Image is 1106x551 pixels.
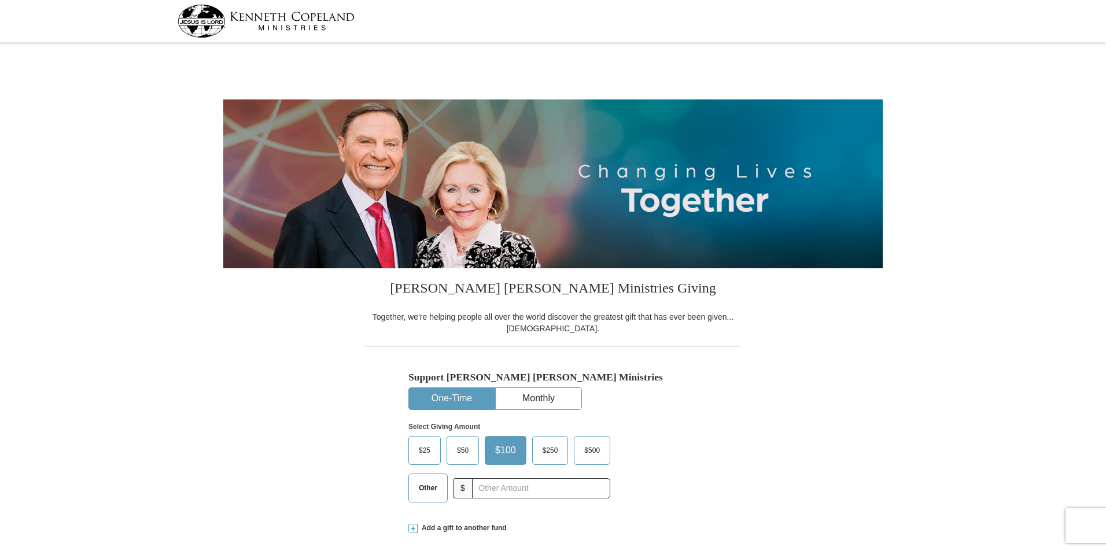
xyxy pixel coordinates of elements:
[496,388,581,409] button: Monthly
[178,5,355,38] img: kcm-header-logo.svg
[408,423,480,431] strong: Select Giving Amount
[409,388,495,409] button: One-Time
[418,523,507,533] span: Add a gift to another fund
[413,442,436,459] span: $25
[451,442,474,459] span: $50
[578,442,606,459] span: $500
[453,478,473,498] span: $
[489,442,522,459] span: $100
[365,311,741,334] div: Together, we're helping people all over the world discover the greatest gift that has ever been g...
[408,371,698,383] h5: Support [PERSON_NAME] [PERSON_NAME] Ministries
[537,442,564,459] span: $250
[365,268,741,311] h3: [PERSON_NAME] [PERSON_NAME] Ministries Giving
[472,478,610,498] input: Other Amount
[413,479,443,497] span: Other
